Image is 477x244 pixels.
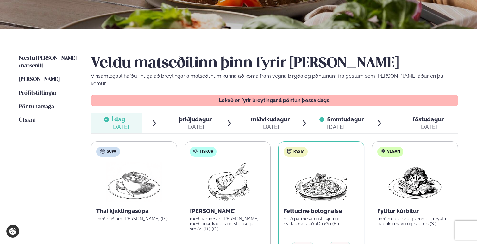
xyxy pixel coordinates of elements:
span: [PERSON_NAME] [19,77,60,82]
div: [DATE] [179,123,212,131]
p: Fylltur kúrbítur [377,207,453,215]
span: þriðjudagur [179,116,212,123]
span: miðvikudagur [251,116,290,123]
a: Næstu [PERSON_NAME] matseðill [19,55,78,70]
img: Vegan.svg [380,149,386,154]
p: með parmesan osti, kjöti og hvítlauksbrauði (D ) (G ) (E ) [284,216,359,226]
span: Prófílstillingar [19,90,57,96]
p: Lokað er fyrir breytingar á pöntun þessa dags. [97,98,452,103]
p: með mexíkósku grænmeti, reyktri papriku mayo og nachos (S ) [377,216,453,226]
p: Vinsamlegast hafðu í huga að breytingar á matseðlinum kunna að koma fram vegna birgða og pöntunum... [91,72,458,88]
a: Útskrá [19,117,35,124]
div: [DATE] [251,123,290,131]
span: föstudagur [413,116,444,123]
p: Thai kjúklingasúpa [96,207,172,215]
span: Fiskur [200,149,213,154]
img: Soup.png [106,162,162,202]
span: Í dag [111,116,129,123]
span: Vegan [387,149,400,154]
span: Pöntunarsaga [19,104,54,109]
img: Fish.png [200,162,256,202]
img: soup.svg [100,149,105,154]
img: pasta.svg [287,149,292,154]
p: með parmesan [PERSON_NAME] með lauki, kapers og steinselju smjöri (D ) (G ) [190,216,265,231]
a: Pöntunarsaga [19,103,54,111]
img: fish.svg [193,149,198,154]
span: Pasta [293,149,304,154]
a: Cookie settings [6,225,19,238]
p: Fettucine bolognaise [284,207,359,215]
div: [DATE] [111,123,129,131]
span: Næstu [PERSON_NAME] matseðill [19,56,77,69]
a: Prófílstillingar [19,89,57,97]
img: Vegan.png [387,162,443,202]
div: [DATE] [413,123,444,131]
img: Spagetti.png [293,162,349,202]
h2: Veldu matseðilinn þinn fyrir [PERSON_NAME] [91,55,458,72]
span: Útskrá [19,118,35,123]
span: fimmtudagur [327,116,364,123]
p: með núðlum [PERSON_NAME] (G ) [96,216,172,221]
div: [DATE] [327,123,364,131]
p: [PERSON_NAME] [190,207,265,215]
a: [PERSON_NAME] [19,76,60,83]
span: Súpa [107,149,116,154]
